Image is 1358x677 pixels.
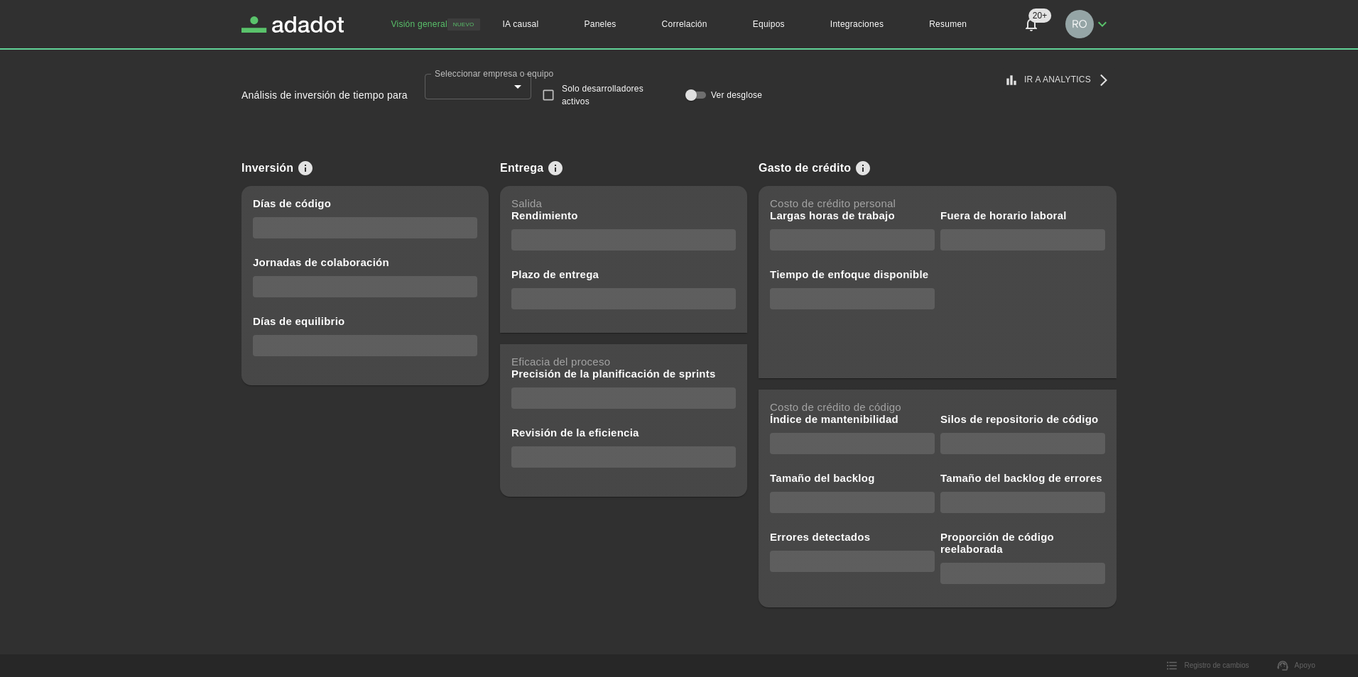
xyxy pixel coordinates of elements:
font: Registro de cambios [1184,662,1249,669]
p: Análisis de inversión de tiempo para [241,89,408,101]
p: Ver desglose [711,89,762,101]
button: Ver información sobre métricas [543,156,567,180]
p: Tiempo de enfoque disponible [770,268,928,280]
p: Costo de crédito de código [770,401,1105,413]
p: Fuera de horario laboral [940,209,1067,221]
p: Rendimiento [511,209,578,221]
a: Ir a Analytics [1001,68,1117,92]
p: Días de código [253,197,331,209]
p: Días de equilibrio [253,315,345,327]
p: Errores detectados [770,531,870,543]
p: Tamaño del backlog de errores [940,472,1102,484]
font: Apoyo [1295,662,1316,669]
a: Apoyo [1269,655,1325,676]
button: Ver información sobre métricas [851,156,875,180]
p: Proporción de código reelaborada [940,531,1105,555]
p: Tamaño del backlog [770,472,875,484]
button: Registro de cambios [1158,655,1257,676]
span: 20+ [1028,9,1051,23]
p: Índice de mantenibilidad [770,413,898,425]
p: Salida [511,197,736,209]
span: controlado [683,87,700,104]
a: Página de inicio de Adadot [241,16,344,33]
button: Notificaciones [1014,7,1048,41]
p: Precisión de la planificación de sprints [511,368,716,380]
p: Gasto de crédito [759,162,851,175]
p: Solo desarrolladores activos [562,82,662,108]
p: Inversión [241,162,293,175]
p: Revisión de la eficiencia [511,426,639,439]
p: Jornadas de colaboración [253,256,389,268]
font: Ir a Analytics [1024,72,1091,87]
p: Plazo de entrega [511,268,599,280]
label: Como desarrolladores se consideran los que hicieron al menos un compromiso del 10% de los días há... [535,74,662,116]
p: Entrega [500,162,543,175]
p: Eficacia del proceso [511,356,736,368]
img: rolando.sisco [1065,10,1094,38]
button: Ver información sobre métricas [293,156,317,180]
p: Silos de repositorio de código [940,413,1099,425]
button: rolando.sisco [1060,6,1117,43]
p: Largas horas de trabajo [770,209,895,221]
span: Solo desarrolladores [535,82,562,109]
p: Costo de crédito personal [770,197,1105,209]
